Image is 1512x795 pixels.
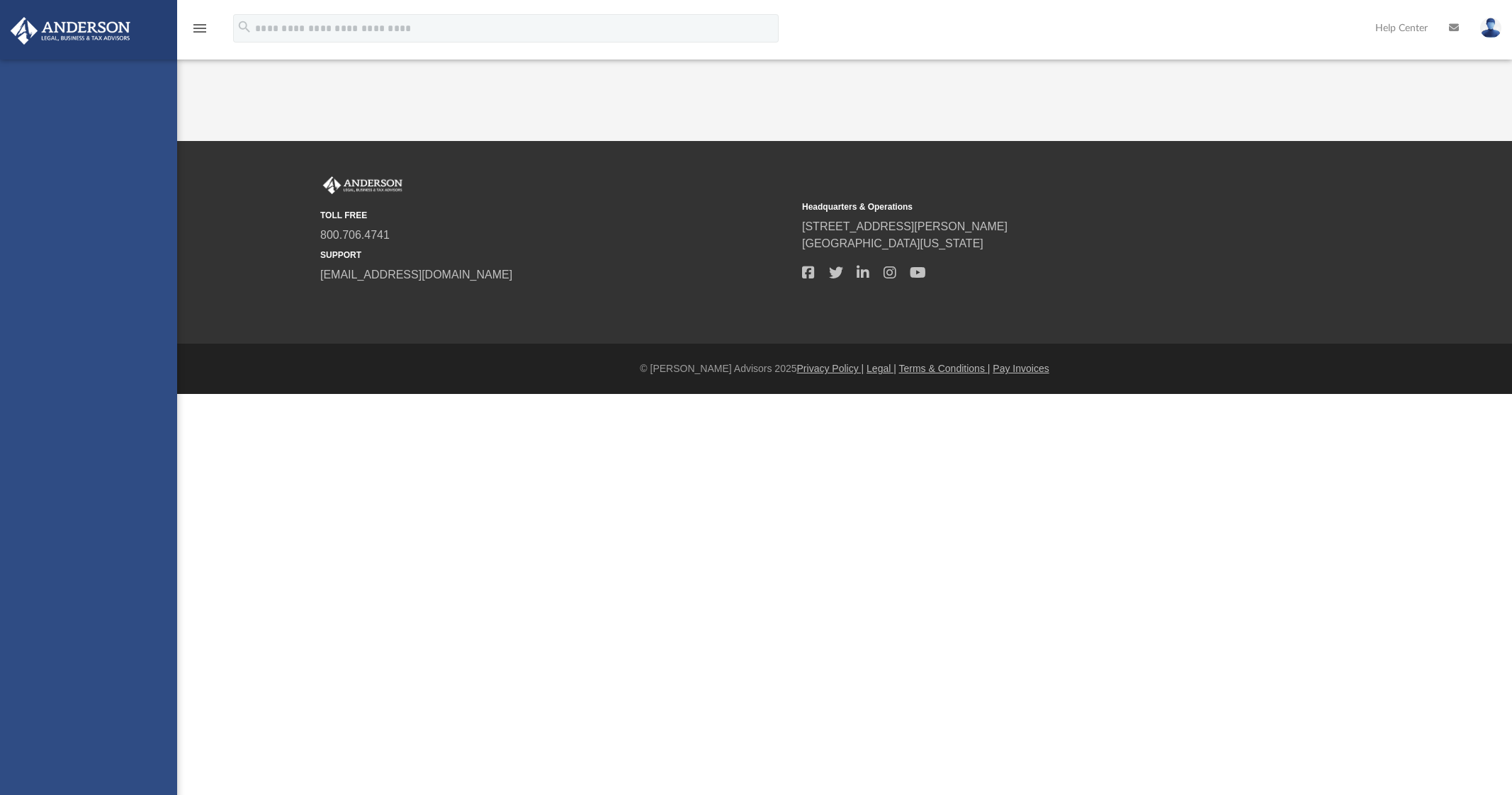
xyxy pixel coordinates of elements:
a: [EMAIL_ADDRESS][DOMAIN_NAME] [320,269,512,281]
img: User Pic [1480,18,1501,38]
a: 800.706.4741 [320,229,390,241]
a: [GEOGRAPHIC_DATA][US_STATE] [802,237,983,249]
small: Headquarters & Operations [802,201,1274,213]
a: Legal | [867,363,896,374]
i: search [237,19,252,35]
a: [STREET_ADDRESS][PERSON_NAME] [802,220,1008,232]
img: Anderson Advisors Platinum Portal [320,176,405,195]
a: Privacy Policy | [797,363,864,374]
i: menu [191,20,208,37]
div: © [PERSON_NAME] Advisors 2025 [177,361,1512,376]
small: SUPPORT [320,249,792,261]
img: Anderson Advisors Platinum Portal [6,17,135,45]
a: Terms & Conditions | [899,363,991,374]
a: Pay Invoices [993,363,1049,374]
small: TOLL FREE [320,209,792,222]
a: menu [191,27,208,37]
